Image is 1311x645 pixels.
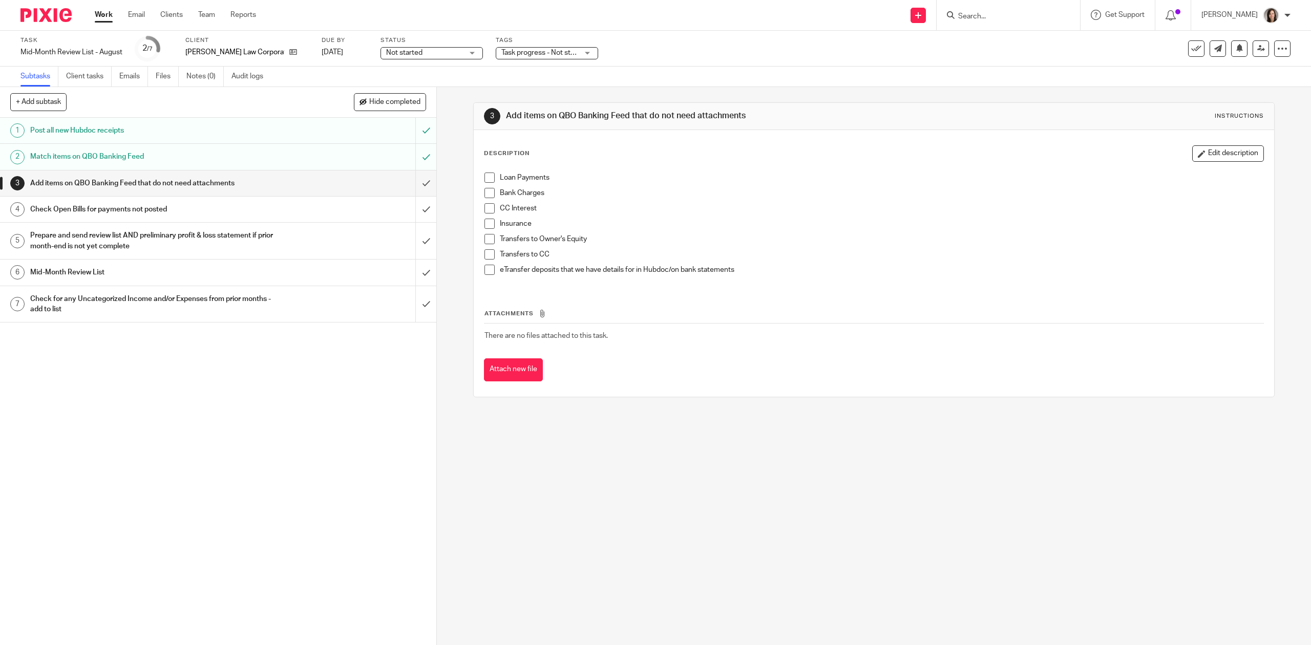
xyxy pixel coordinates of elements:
[500,203,1263,213] p: CC Interest
[500,188,1263,198] p: Bank Charges
[354,93,426,111] button: Hide completed
[500,219,1263,229] p: Insurance
[30,149,280,164] h1: Match items on QBO Banking Feed
[156,67,179,87] a: Files
[147,46,153,52] small: /7
[506,111,896,121] h1: Add items on QBO Banking Feed that do not need attachments
[186,67,224,87] a: Notes (0)
[66,67,112,87] a: Client tasks
[484,311,534,316] span: Attachments
[20,8,72,22] img: Pixie
[95,10,113,20] a: Work
[30,202,280,217] h1: Check Open Bills for payments not posted
[231,67,271,87] a: Audit logs
[500,173,1263,183] p: Loan Payments
[10,150,25,164] div: 2
[380,36,483,45] label: Status
[10,176,25,190] div: 3
[1263,7,1279,24] img: Danielle%20photo.jpg
[484,358,543,381] button: Attach new file
[500,234,1263,244] p: Transfers to Owner's Equity
[142,42,153,54] div: 2
[386,49,422,56] span: Not started
[1105,11,1145,18] span: Get Support
[10,123,25,138] div: 1
[10,234,25,248] div: 5
[198,10,215,20] a: Team
[10,202,25,217] div: 4
[119,67,148,87] a: Emails
[484,149,530,158] p: Description
[30,176,280,191] h1: Add items on QBO Banking Feed that do not need attachments
[10,93,67,111] button: + Add subtask
[322,36,368,45] label: Due by
[957,12,1049,21] input: Search
[484,332,608,339] span: There are no files attached to this task.
[185,36,309,45] label: Client
[230,10,256,20] a: Reports
[501,49,599,56] span: Task progress - Not started + 2
[20,67,58,87] a: Subtasks
[20,47,122,57] div: Mid-Month Review List - August
[128,10,145,20] a: Email
[30,228,280,254] h1: Prepare and send review list AND preliminary profit & loss statement if prior month-end is not ye...
[10,265,25,279] div: 6
[30,265,280,280] h1: Mid-Month Review List
[30,123,280,138] h1: Post all new Hubdoc receipts
[500,249,1263,260] p: Transfers to CC
[1215,112,1264,120] div: Instructions
[484,108,500,124] div: 3
[1201,10,1258,20] p: [PERSON_NAME]
[322,49,343,56] span: [DATE]
[500,265,1263,275] p: eTransfer deposits that we have details for in Hubdoc/on bank statements
[30,291,280,317] h1: Check for any Uncategorized Income and/or Expenses from prior months - add to list
[160,10,183,20] a: Clients
[20,36,122,45] label: Task
[1192,145,1264,162] button: Edit description
[369,98,420,106] span: Hide completed
[185,47,284,57] p: [PERSON_NAME] Law Corporation
[10,297,25,311] div: 7
[496,36,598,45] label: Tags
